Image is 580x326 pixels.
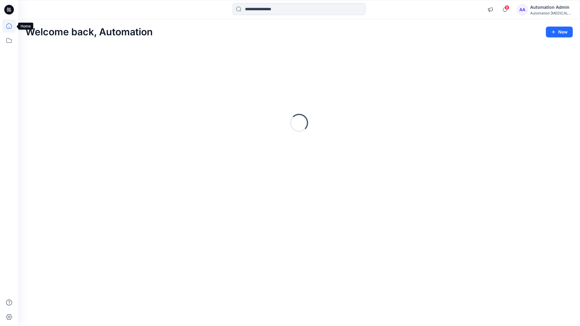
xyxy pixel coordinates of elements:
span: 9 [504,5,509,10]
h2: Welcome back, Automation [25,27,153,38]
div: AA [517,4,528,15]
div: Automation Admin [530,4,572,11]
div: Automation [MEDICAL_DATA]... [530,11,572,15]
button: New [546,27,573,37]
